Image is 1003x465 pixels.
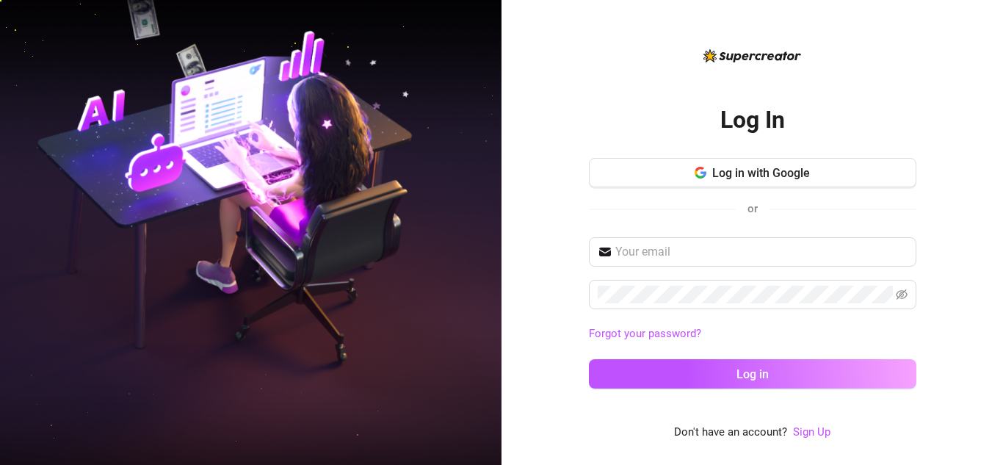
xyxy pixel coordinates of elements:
a: Forgot your password? [589,327,701,340]
a: Sign Up [793,425,830,439]
a: Sign Up [793,424,830,441]
a: Forgot your password? [589,325,916,343]
h2: Log In [720,105,785,135]
img: logo-BBDzfeDw.svg [703,49,801,62]
input: Your email [615,243,908,261]
span: Don't have an account? [674,424,787,441]
button: Log in [589,359,916,389]
span: Log in [736,367,769,381]
button: Log in with Google [589,158,916,187]
span: or [747,202,758,215]
span: Log in with Google [712,166,810,180]
span: eye-invisible [896,289,908,300]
